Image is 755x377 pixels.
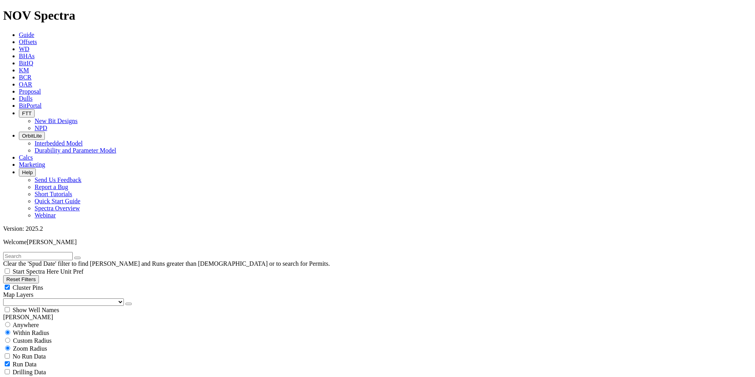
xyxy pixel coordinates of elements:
[19,154,33,161] a: Calcs
[19,67,29,74] a: KM
[3,275,39,283] button: Reset Filters
[19,60,33,66] a: BitIQ
[13,322,39,328] span: Anywhere
[13,329,49,336] span: Within Radius
[22,110,31,116] span: FTT
[13,284,43,291] span: Cluster Pins
[19,39,37,45] a: Offsets
[19,81,32,88] a: OAR
[19,53,35,59] a: BHAs
[35,118,77,124] a: New Bit Designs
[3,252,73,260] input: Search
[35,184,68,190] a: Report a Bug
[22,169,33,175] span: Help
[3,260,330,267] span: Clear the 'Spud Date' filter to find [PERSON_NAME] and Runs greater than [DEMOGRAPHIC_DATA] or to...
[35,140,83,147] a: Interbedded Model
[3,314,752,321] div: [PERSON_NAME]
[19,46,29,52] a: WD
[19,102,42,109] a: BitPortal
[13,268,59,275] span: Start Spectra Here
[5,268,10,274] input: Start Spectra Here
[3,225,752,232] div: Version: 2025.2
[13,369,46,375] span: Drilling Data
[35,147,116,154] a: Durability and Parameter Model
[60,268,83,275] span: Unit Pref
[35,212,56,219] a: Webinar
[35,198,80,204] a: Quick Start Guide
[19,109,35,118] button: FTT
[19,95,33,102] a: Dulls
[19,31,34,38] a: Guide
[35,177,81,183] a: Send Us Feedback
[35,191,72,197] a: Short Tutorials
[27,239,77,245] span: [PERSON_NAME]
[13,307,59,313] span: Show Well Names
[19,88,41,95] a: Proposal
[19,168,36,177] button: Help
[3,291,33,298] span: Map Layers
[19,74,31,81] a: BCR
[22,133,42,139] span: OrbitLite
[35,125,47,131] a: NPD
[19,161,45,168] a: Marketing
[13,337,52,344] span: Custom Radius
[3,239,752,246] p: Welcome
[19,132,45,140] button: OrbitLite
[3,8,752,23] h1: NOV Spectra
[13,345,47,352] span: Zoom Radius
[13,353,46,360] span: No Run Data
[35,205,80,211] a: Spectra Overview
[13,361,37,368] span: Run Data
